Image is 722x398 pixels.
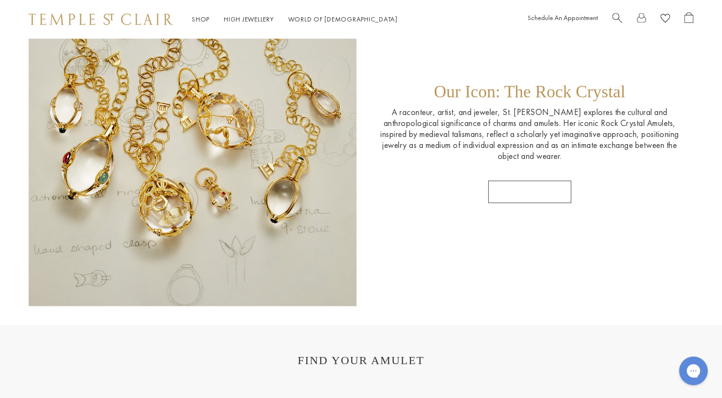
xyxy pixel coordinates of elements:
[288,15,398,23] a: World of [DEMOGRAPHIC_DATA]World of [DEMOGRAPHIC_DATA]
[192,13,398,25] nav: Main navigation
[192,15,209,23] a: ShopShop
[674,353,712,388] iframe: Gorgias live chat messenger
[434,82,625,106] p: Our Icon: The Rock Crystal
[612,12,622,27] a: Search
[38,354,684,367] h1: FIND YOUR AMULET
[660,12,670,27] a: View Wishlist
[528,13,598,22] a: Schedule An Appointment
[29,13,173,25] img: Temple St. Clair
[376,106,684,161] p: A raconteur, artist, and jeweler, St. [PERSON_NAME] explores the cultural and anthropological sig...
[488,180,571,203] a: SHOP AMULETS
[224,15,274,23] a: High JewelleryHigh Jewellery
[684,12,693,27] a: Open Shopping Bag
